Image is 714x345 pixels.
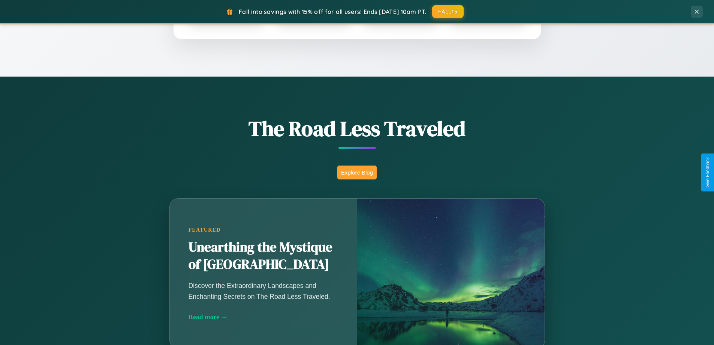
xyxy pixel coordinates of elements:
div: Give Feedback [705,157,710,188]
div: Read more → [189,313,338,321]
span: Fall into savings with 15% off for all users! Ends [DATE] 10am PT. [239,8,427,15]
h1: The Road Less Traveled [132,114,582,143]
button: FALL15 [432,5,464,18]
button: Explore Blog [337,166,377,179]
p: Discover the Extraordinary Landscapes and Enchanting Secrets on The Road Less Traveled. [189,280,338,301]
div: Featured [189,227,338,233]
h2: Unearthing the Mystique of [GEOGRAPHIC_DATA] [189,239,338,273]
